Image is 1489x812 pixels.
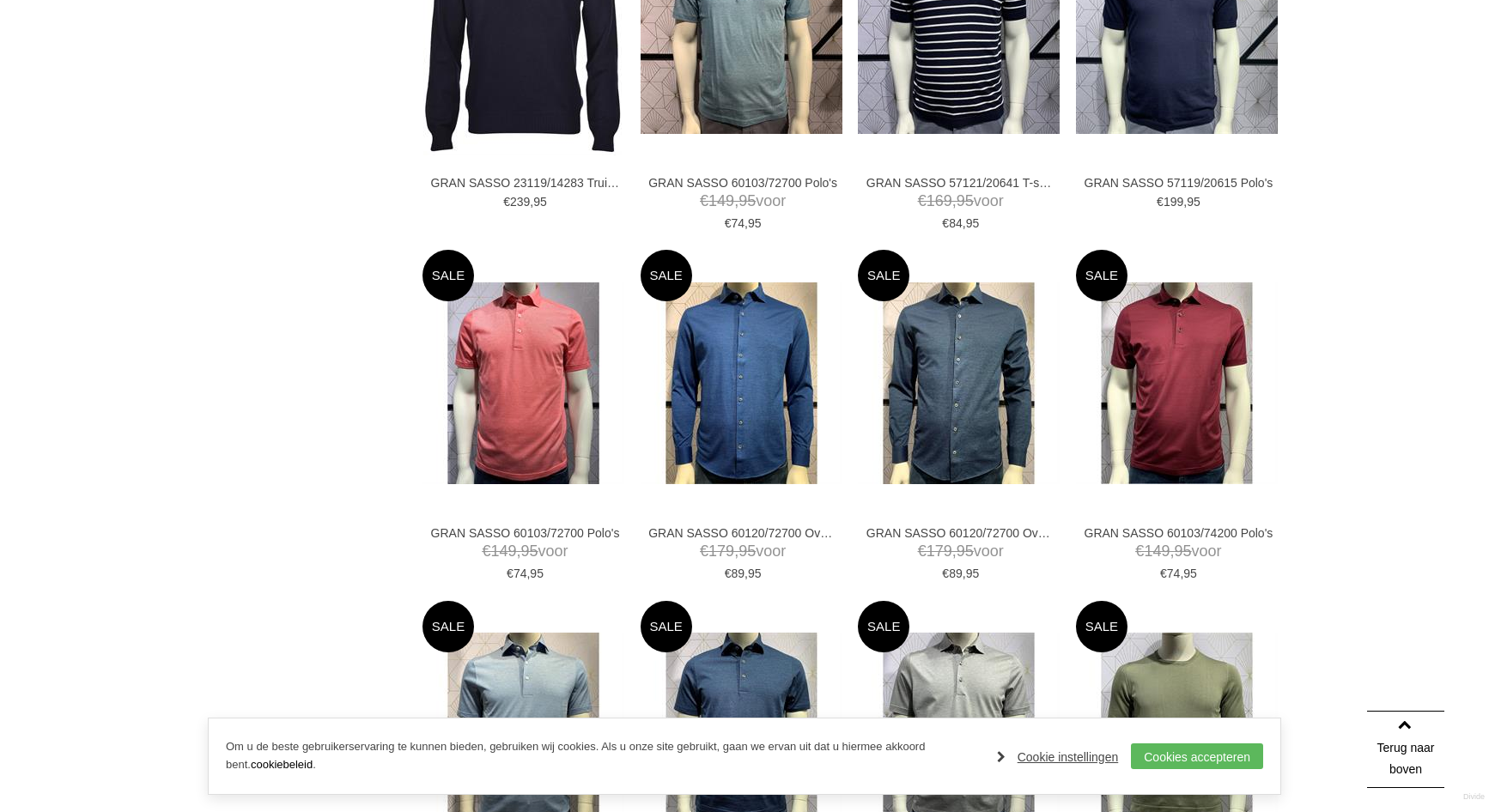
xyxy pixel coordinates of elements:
[1144,542,1170,560] span: 149
[490,542,516,560] span: 149
[510,195,530,209] span: 239
[1183,567,1197,580] span: 95
[952,192,957,209] span: ,
[1170,542,1174,560] span: ,
[725,216,732,230] span: €
[732,216,745,230] span: 74
[1174,542,1191,560] span: 95
[858,282,1060,484] img: GRAN SASSO 60120/72700 Overhemden
[748,216,762,230] span: 95
[966,216,980,230] span: 95
[1183,195,1187,209] span: ,
[942,567,949,580] span: €
[949,216,963,230] span: 84
[744,216,748,230] span: ,
[1076,282,1278,484] img: GRAN SASSO 60103/74200 Polo's
[957,542,974,560] span: 95
[648,191,837,212] span: voor
[1135,542,1144,560] span: €
[866,541,1055,562] span: voor
[1167,567,1181,580] span: 74
[431,541,620,562] span: voor
[708,542,734,560] span: 179
[526,567,530,580] span: ,
[503,195,510,209] span: €
[431,525,620,541] a: GRAN SASSO 60103/72700 Polo's
[866,525,1055,541] a: GRAN SASSO 60120/72700 Overhemden
[648,541,837,562] span: voor
[700,192,708,209] span: €
[648,175,837,191] a: GRAN SASSO 60103/72700 Polo's
[1084,525,1273,541] a: GRAN SASSO 60103/74200 Polo's
[918,542,927,560] span: €
[482,542,490,560] span: €
[734,542,738,560] span: ,
[1463,786,1485,808] a: Divide
[514,567,527,580] span: 74
[725,567,732,580] span: €
[732,567,745,580] span: 89
[1367,711,1444,788] a: Terug naar boven
[1157,195,1164,209] span: €
[1084,175,1273,191] a: GRAN SASSO 57119/20615 Polo's
[963,567,966,580] span: ,
[963,216,966,230] span: ,
[734,192,738,209] span: ,
[700,542,708,560] span: €
[648,525,837,541] a: GRAN SASSO 60120/72700 Overhemden
[1180,567,1183,580] span: ,
[507,567,514,580] span: €
[866,191,1055,212] span: voor
[957,192,974,209] span: 95
[949,567,963,580] span: 89
[251,758,313,771] a: cookiebeleid
[744,567,748,580] span: ,
[708,192,734,209] span: 149
[533,195,547,209] span: 95
[517,542,521,560] span: ,
[1187,195,1200,209] span: 95
[748,567,762,580] span: 95
[521,542,538,560] span: 95
[738,192,756,209] span: 95
[952,542,957,560] span: ,
[530,567,544,580] span: 95
[738,542,756,560] span: 95
[966,567,980,580] span: 95
[1160,567,1167,580] span: €
[927,192,952,209] span: 169
[422,282,624,484] img: GRAN SASSO 60103/72700 Polo's
[641,282,842,484] img: GRAN SASSO 60120/72700 Overhemden
[927,542,952,560] span: 179
[997,744,1119,770] a: Cookie instellingen
[866,175,1055,191] a: GRAN SASSO 57121/20641 T-shirts
[226,738,980,774] p: Om u de beste gebruikerservaring te kunnen bieden, gebruiken wij cookies. Als u onze site gebruik...
[530,195,533,209] span: ,
[1084,541,1273,562] span: voor
[1131,743,1263,769] a: Cookies accepteren
[942,216,949,230] span: €
[431,175,620,191] a: GRAN SASSO 23119/14283 Truien
[918,192,927,209] span: €
[1164,195,1183,209] span: 199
